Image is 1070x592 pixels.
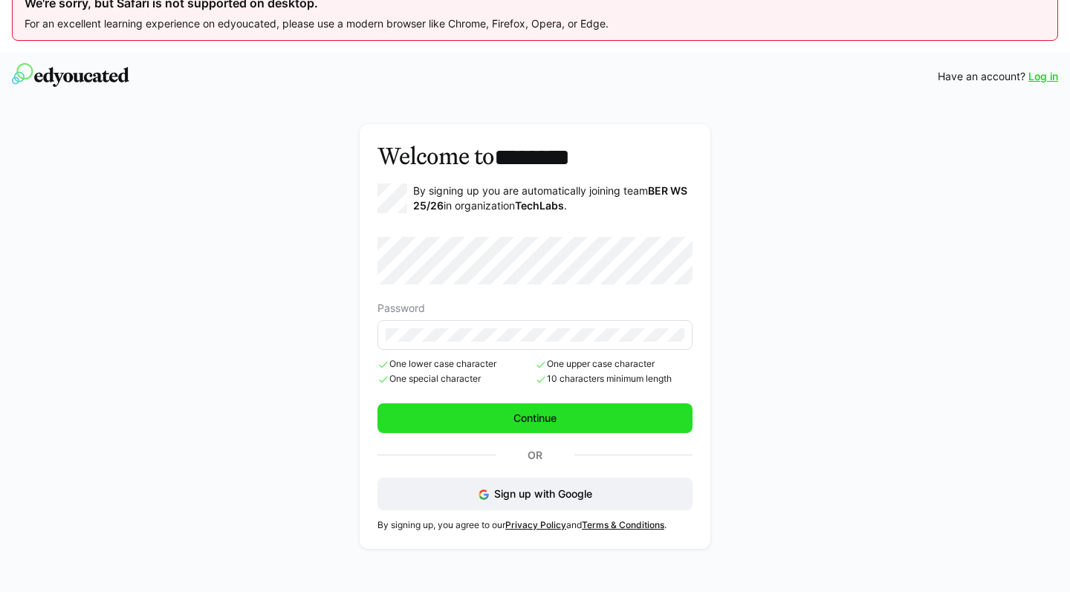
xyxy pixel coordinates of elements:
[377,359,535,371] span: One lower case character
[938,69,1025,84] span: Have an account?
[377,142,693,172] h3: Welcome to
[12,63,129,87] img: edyoucated
[496,445,574,466] p: Or
[25,16,1045,31] p: For an excellent learning experience on edyoucated, please use a modern browser like Chrome, Fire...
[377,519,693,531] p: By signing up, you agree to our and .
[535,359,693,371] span: One upper case character
[377,302,425,314] span: Password
[377,403,693,433] button: Continue
[582,519,664,530] a: Terms & Conditions
[413,183,693,213] p: By signing up you are automatically joining team in organization .
[377,374,535,386] span: One special character
[511,411,559,426] span: Continue
[1028,69,1058,84] a: Log in
[505,519,566,530] a: Privacy Policy
[494,487,592,500] span: Sign up with Google
[377,478,693,510] button: Sign up with Google
[535,374,693,386] span: 10 characters minimum length
[515,199,564,212] strong: TechLabs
